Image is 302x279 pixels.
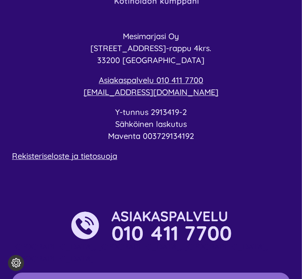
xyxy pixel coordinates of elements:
[71,210,231,220] a: 001Asset 6@2x
[98,55,205,65] span: 33200 [GEOGRAPHIC_DATA]
[91,43,212,53] span: [STREET_ADDRESS]-rappu 4krs.
[108,131,194,141] span: Maventa 003729134192
[115,107,187,117] span: Y-tunnus 2913419-2
[12,151,117,161] a: Rekisteriseloste ja tietosuoja
[12,241,268,263] span: [GEOGRAPHIC_DATA], [GEOGRAPHIC_DATA], [GEOGRAPHIC_DATA], [GEOGRAPHIC_DATA]
[115,119,187,129] span: Sähköinen laskutus
[123,31,179,41] span: Mesimarjasi Oy
[84,87,218,97] a: [EMAIL_ADDRESS][DOMAIN_NAME]
[99,75,203,85] a: Asiakaspalvelu 010 411 7700
[8,255,24,271] button: Evästeasetukset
